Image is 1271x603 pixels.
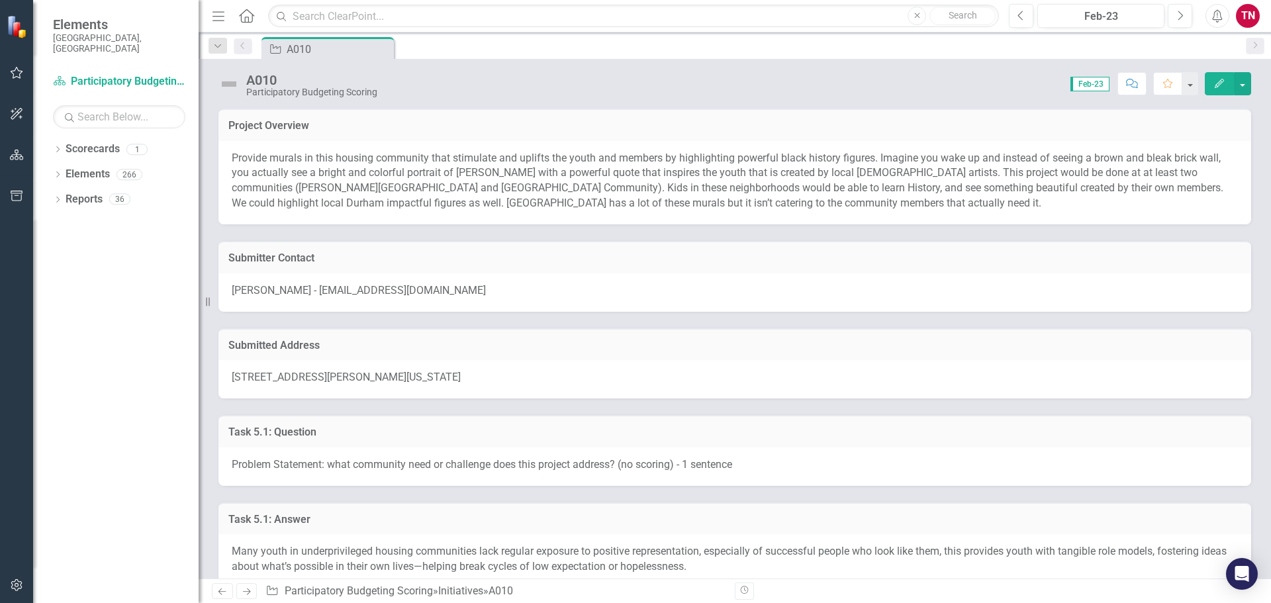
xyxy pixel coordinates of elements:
[126,144,148,155] div: 1
[228,426,1241,438] h3: Task 5.1: Question
[285,584,433,597] a: Participatory Budgeting Scoring
[1042,9,1160,24] div: Feb-23
[1226,558,1258,590] div: Open Intercom Messenger
[66,167,110,182] a: Elements
[66,142,120,157] a: Scorecards
[218,73,240,95] img: Not Defined
[232,284,486,297] span: [PERSON_NAME] - [EMAIL_ADDRESS][DOMAIN_NAME]
[246,87,377,97] div: Participatory Budgeting Scoring
[117,169,142,180] div: 266
[268,5,999,28] input: Search ClearPoint...
[265,584,725,599] div: » »
[53,105,185,128] input: Search Below...
[489,584,513,597] div: A010
[438,584,483,597] a: Initiatives
[228,120,1241,132] h3: Project Overview
[1070,77,1109,91] span: Feb-23
[228,340,1241,351] h3: Submitted Address
[232,371,461,383] span: [STREET_ADDRESS][PERSON_NAME][US_STATE]
[53,17,185,32] span: Elements
[232,545,1227,573] span: Many youth in underprivileged housing communities lack regular exposure to positive representatio...
[287,41,391,58] div: A010
[109,194,130,205] div: 36
[1236,4,1260,28] button: TN
[929,7,996,25] button: Search
[1037,4,1164,28] button: Feb-23
[66,192,103,207] a: Reports
[949,10,977,21] span: Search
[232,458,732,471] span: Problem Statement: what community need or challenge does this project address? (no scoring) - 1 s...
[232,151,1238,211] p: Provide murals in this housing community that stimulate and uplifts the youth and members by high...
[228,252,1241,264] h3: Submitter Contact
[228,514,1241,526] h3: Task 5.1: Answer
[246,73,377,87] div: A010
[7,15,30,38] img: ClearPoint Strategy
[53,32,185,54] small: [GEOGRAPHIC_DATA], [GEOGRAPHIC_DATA]
[53,74,185,89] a: Participatory Budgeting Scoring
